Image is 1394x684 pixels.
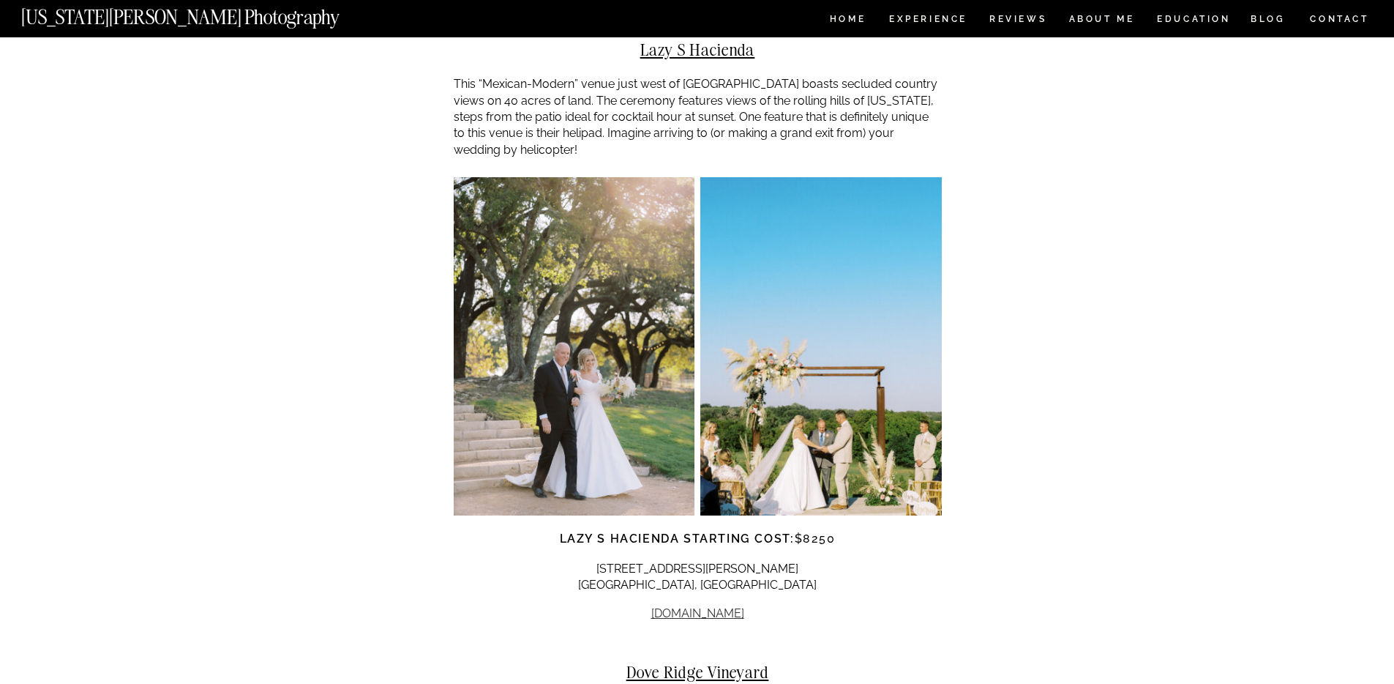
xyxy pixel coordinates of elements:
p: This “Mexican-Modern” venue just west of [GEOGRAPHIC_DATA] boasts secluded country views on 40 ac... [454,76,942,158]
a: Experience [889,15,966,27]
a: CONTACT [1309,11,1370,27]
a: ABOUT ME [1068,15,1135,27]
img: bride and father of the bride walking the aisle at fort worth wedding venues [454,177,695,516]
h2: Dove Ridge Vineyard [454,663,942,681]
a: [US_STATE][PERSON_NAME] Photography [21,7,389,20]
a: BLOG [1251,15,1286,27]
h3: $8250 [454,530,942,548]
a: EDUCATION [1155,15,1232,27]
h2: Lazy S Hacienda [454,40,942,59]
a: REVIEWS [989,15,1044,27]
a: [DOMAIN_NAME] [651,606,744,620]
strong: Lazy S Hacienda starting cost: [560,532,795,546]
a: HOME [827,15,869,27]
p: [STREET_ADDRESS][PERSON_NAME] [GEOGRAPHIC_DATA], [GEOGRAPHIC_DATA] [454,561,942,594]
